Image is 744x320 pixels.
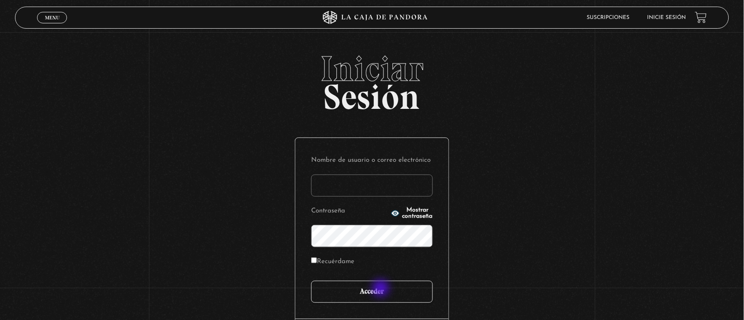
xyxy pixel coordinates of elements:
[311,255,354,269] label: Recuérdame
[42,22,63,28] span: Cerrar
[402,207,433,220] span: Mostrar contraseña
[391,207,433,220] button: Mostrar contraseña
[311,205,388,218] label: Contraseña
[15,51,729,108] h2: Sesión
[45,15,60,20] span: Menu
[647,15,686,20] a: Inicie sesión
[311,257,317,263] input: Recuérdame
[311,154,433,167] label: Nombre de usuario o correo electrónico
[587,15,630,20] a: Suscripciones
[311,281,433,303] input: Acceder
[15,51,729,86] span: Iniciar
[695,11,707,23] a: View your shopping cart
